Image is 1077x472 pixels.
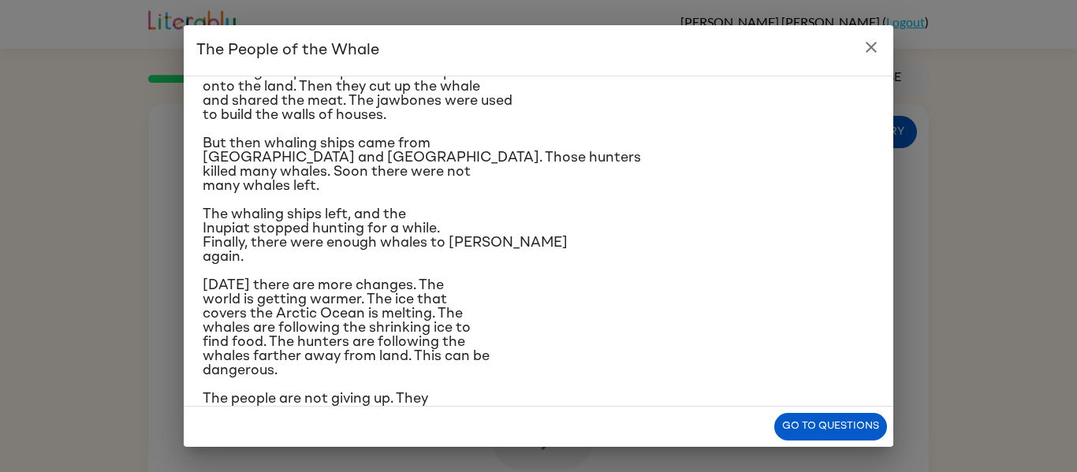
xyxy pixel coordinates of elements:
[855,32,887,63] button: close
[203,136,641,193] span: But then whaling ships came from [GEOGRAPHIC_DATA] and [GEOGRAPHIC_DATA]. Those hunters killed ma...
[774,413,887,440] button: Go to questions
[203,392,565,448] span: The people are not giving up. They are learning new ways to [PERSON_NAME]. They have always been ...
[203,278,490,377] span: [DATE] there are more changes. The world is getting warmer. The ice that covers the Arctic Ocean ...
[184,25,893,76] h2: The People of the Whale
[203,207,568,264] span: The whaling ships left, and the Inupiat stopped hunting for a while. Finally, there were enough w...
[203,37,512,122] span: When the hunters killed a whale, they brought it back to shore. All the people in the village hel...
